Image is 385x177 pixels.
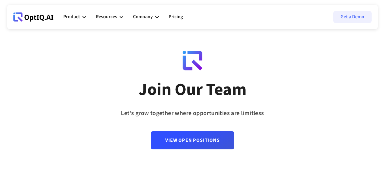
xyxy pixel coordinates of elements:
div: Join Our Team [138,79,247,100]
div: Let’s grow together where opportunities are limitless [121,108,264,119]
div: Webflow Homepage [13,21,14,22]
a: Pricing [169,8,183,26]
a: Get a Demo [333,11,372,23]
div: Product [63,8,86,26]
a: View Open Positions [151,131,234,149]
div: Company [133,13,153,21]
div: Resources [96,8,123,26]
a: Webflow Homepage [13,8,54,26]
div: Company [133,8,159,26]
div: Product [63,13,80,21]
div: Resources [96,13,117,21]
